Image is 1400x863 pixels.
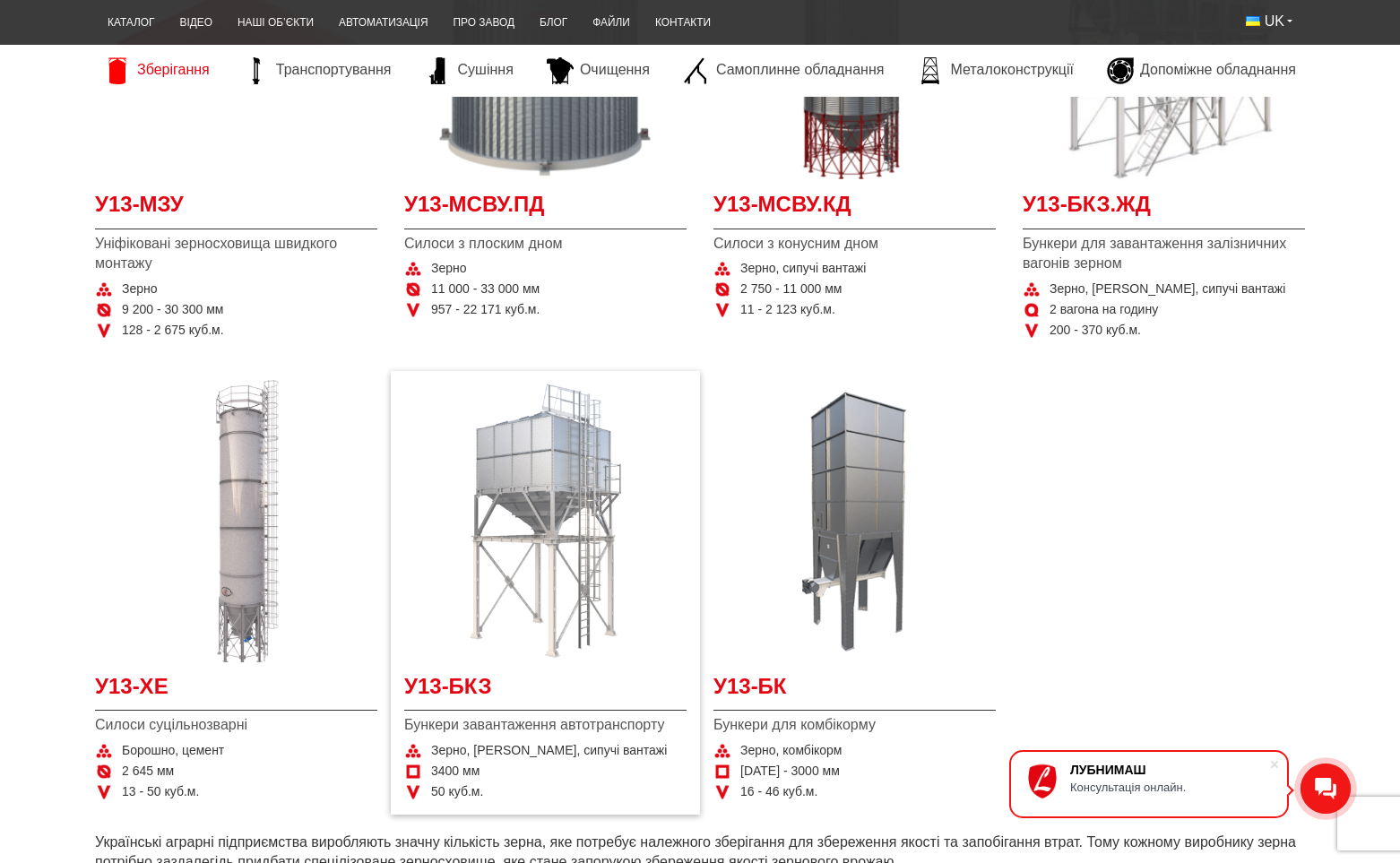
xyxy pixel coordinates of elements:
[950,60,1073,80] span: Металоконструкції
[122,742,224,760] span: Борошно, цемент
[458,60,514,80] span: Сушіння
[404,234,687,254] span: Силоси з плоским дном
[1023,189,1305,229] a: У13-БКЗ.ЖД
[1050,301,1158,319] span: 2 вагона на годину
[431,783,483,801] span: 50 куб.м.
[538,57,659,84] a: Очищення
[431,763,480,781] span: 3400 мм
[674,57,893,84] a: Самоплинне обладнання
[1098,57,1305,84] a: Допоміжне обладнання
[441,5,527,40] a: Про завод
[95,5,167,40] a: Каталог
[580,5,643,40] a: Файли
[740,301,835,319] span: 11 - 2 123 куб.м.
[95,671,377,712] a: У13-ХЕ
[1070,781,1269,794] div: Консультація онлайн.
[1050,280,1285,298] span: Зерно, [PERSON_NAME], сипучі вантажі
[580,60,650,80] span: Очищення
[716,60,884,80] span: Самоплинне обладнання
[908,57,1082,84] a: Металоконструкції
[643,5,723,40] a: Контакти
[95,715,377,735] span: Силоси суцільнозварні
[1070,763,1269,777] div: ЛУБНИМАШ
[740,260,866,278] span: Зерно, сипучі вантажі
[404,189,687,229] a: У13-МСВУ.ПД
[276,60,392,80] span: Транспортування
[740,783,817,801] span: 16 - 46 куб.м.
[527,5,580,40] a: Блог
[137,60,210,80] span: Зберігання
[431,260,467,278] span: Зерно
[122,763,174,781] span: 2 645 мм
[122,783,199,801] span: 13 - 50 куб.м.
[326,5,441,40] a: Автоматизація
[1233,5,1305,38] button: UK
[95,189,377,229] a: У13-МЗУ
[122,301,223,319] span: 9 200 - 30 300 мм
[1265,12,1284,31] span: UK
[713,671,996,712] a: У13-БК
[95,234,377,274] span: Уніфіковані зерносховища швидкого монтажу
[740,280,842,298] span: 2 750 - 11 000 мм
[431,301,540,319] span: 957 - 22 171 куб.м.
[404,715,687,735] span: Бункери завантаження автотранспорту
[431,280,540,298] span: 11 000 - 33 000 мм
[225,5,326,40] a: Наші об’єкти
[404,671,687,712] a: У13-БКЗ
[713,234,996,254] span: Силоси з конусним дном
[416,57,523,84] a: Сушіння
[1246,16,1260,26] img: Українська
[713,189,996,229] a: У13-МСВУ.КД
[740,763,840,781] span: [DATE] - 3000 мм
[1023,234,1305,274] span: Бункери для завантаження залізничних вагонів зерном
[167,5,224,40] a: Відео
[1140,60,1296,80] span: Допоміжне обладнання
[1050,322,1141,340] span: 200 - 370 куб.м.
[431,742,667,760] span: Зерно, [PERSON_NAME], сипучі вантажі
[234,57,401,84] a: Транспортування
[95,57,219,84] a: Зберігання
[122,322,224,340] span: 128 - 2 675 куб.м.
[740,742,842,760] span: Зерно, комбікорм
[122,280,158,298] span: Зерно
[713,715,996,735] span: Бункери для комбікорму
